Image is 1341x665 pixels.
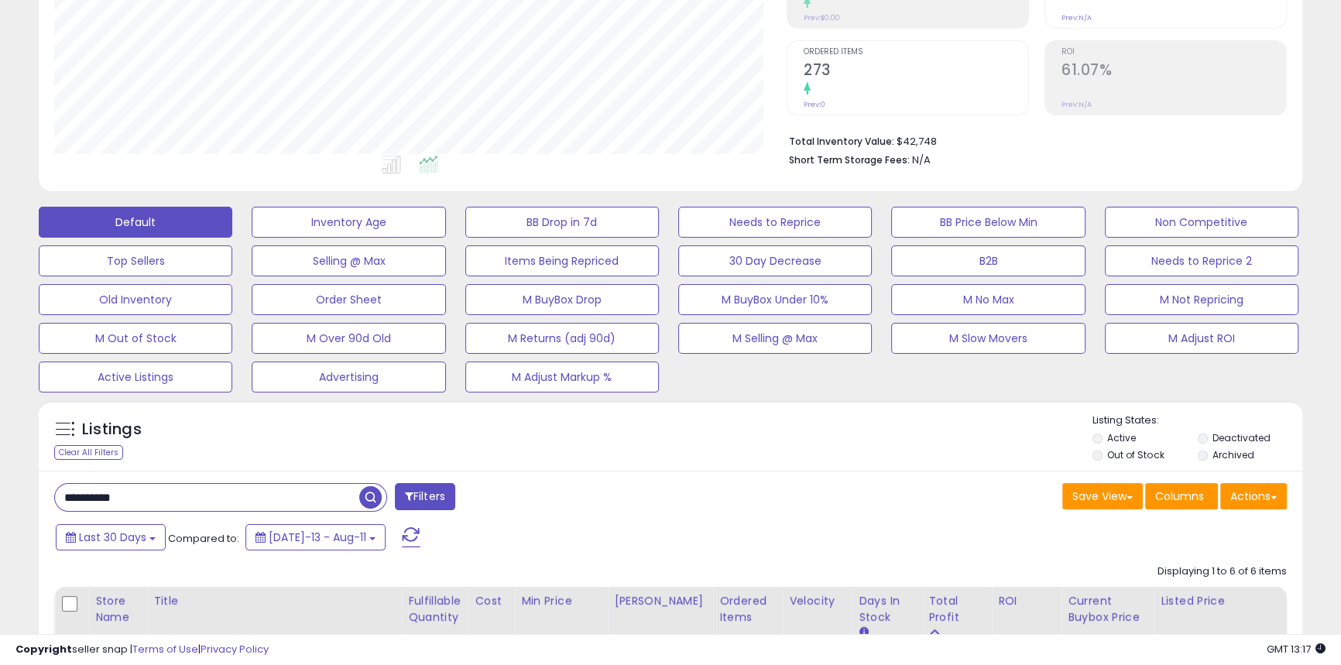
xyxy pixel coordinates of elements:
[201,642,269,656] a: Privacy Policy
[1267,642,1326,656] span: 2025-09-11 13:17 GMT
[1212,448,1254,461] label: Archived
[1212,431,1271,444] label: Deactivated
[804,61,1028,82] h2: 273
[1161,593,1295,609] div: Listed Price
[1107,431,1136,444] label: Active
[789,131,1275,149] li: $42,748
[1105,207,1298,238] button: Non Competitive
[789,135,894,148] b: Total Inventory Value:
[678,323,872,354] button: M Selling @ Max
[465,207,659,238] button: BB Drop in 7d
[789,153,910,166] b: Short Term Storage Fees:
[891,284,1085,315] button: M No Max
[465,284,659,315] button: M BuyBox Drop
[891,207,1085,238] button: BB Price Below Min
[56,524,166,550] button: Last 30 Days
[1061,61,1286,82] h2: 61.07%
[39,245,232,276] button: Top Sellers
[1220,483,1287,509] button: Actions
[1068,593,1147,626] div: Current Buybox Price
[245,524,386,550] button: [DATE]-13 - Aug-11
[153,593,395,609] div: Title
[678,207,872,238] button: Needs to Reprice
[804,100,825,109] small: Prev: 0
[15,642,72,656] strong: Copyright
[39,362,232,392] button: Active Listings
[252,323,445,354] button: M Over 90d Old
[1061,100,1092,109] small: Prev: N/A
[1107,448,1164,461] label: Out of Stock
[168,531,239,546] span: Compared to:
[252,245,445,276] button: Selling @ Max
[252,362,445,392] button: Advertising
[789,593,845,609] div: Velocity
[1105,284,1298,315] button: M Not Repricing
[54,445,123,460] div: Clear All Filters
[465,323,659,354] button: M Returns (adj 90d)
[95,593,140,626] div: Store Name
[269,530,366,545] span: [DATE]-13 - Aug-11
[1061,48,1286,57] span: ROI
[804,13,840,22] small: Prev: $0.00
[1155,488,1204,504] span: Columns
[39,284,232,315] button: Old Inventory
[39,207,232,238] button: Default
[252,284,445,315] button: Order Sheet
[1061,13,1092,22] small: Prev: N/A
[132,642,198,656] a: Terms of Use
[891,245,1085,276] button: B2B
[928,593,985,626] div: Total Profit
[891,323,1085,354] button: M Slow Movers
[1105,245,1298,276] button: Needs to Reprice 2
[39,323,232,354] button: M Out of Stock
[1158,564,1287,579] div: Displaying 1 to 6 of 6 items
[998,593,1055,609] div: ROI
[408,593,461,626] div: Fulfillable Quantity
[859,593,915,626] div: Days In Stock
[79,530,146,545] span: Last 30 Days
[521,593,601,609] div: Min Price
[912,153,931,167] span: N/A
[1062,483,1143,509] button: Save View
[614,593,706,609] div: [PERSON_NAME]
[395,483,455,510] button: Filters
[1145,483,1218,509] button: Columns
[465,245,659,276] button: Items Being Repriced
[1105,323,1298,354] button: M Adjust ROI
[82,419,142,440] h5: Listings
[252,207,445,238] button: Inventory Age
[475,593,508,609] div: Cost
[465,362,659,392] button: M Adjust Markup %
[1092,413,1302,428] p: Listing States:
[15,643,269,657] div: seller snap | |
[678,245,872,276] button: 30 Day Decrease
[678,284,872,315] button: M BuyBox Under 10%
[804,48,1028,57] span: Ordered Items
[719,593,776,626] div: Ordered Items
